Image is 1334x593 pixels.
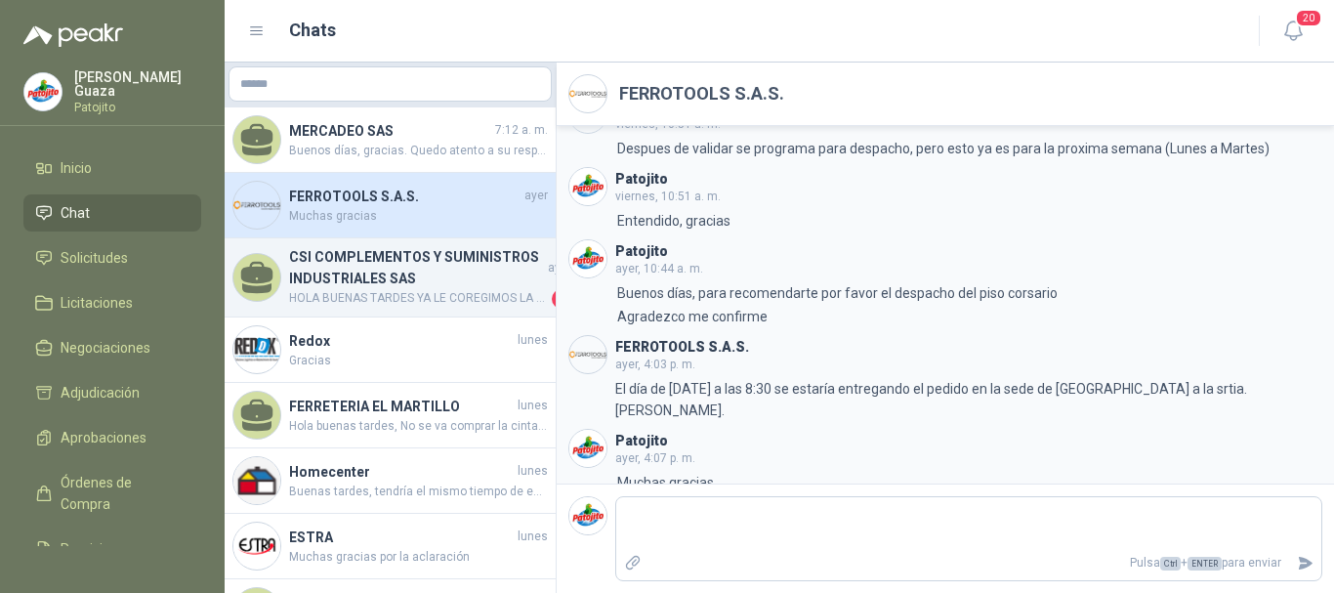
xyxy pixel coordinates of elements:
span: lunes [518,462,548,481]
h4: ESTRA [289,527,514,548]
span: Licitaciones [61,292,133,314]
img: Company Logo [233,182,280,229]
h4: FERRETERIA EL MARTILLO [289,396,514,417]
span: lunes [518,397,548,415]
span: Adjudicación [61,382,140,403]
img: Company Logo [233,523,280,570]
img: Company Logo [233,457,280,504]
img: Company Logo [569,430,606,467]
img: Company Logo [569,497,606,534]
img: Company Logo [569,75,606,112]
span: viernes, 10:51 a. m. [615,190,721,203]
h1: Chats [289,17,336,44]
h4: FERROTOOLS S.A.S. [289,186,521,207]
span: Muchas gracias [289,207,548,226]
p: Entendido, gracias [617,210,730,232]
a: Company LogoHomecenterlunesBuenas tardes, tendría el mismo tiempo de entrega. Nuevamente, podemos... [225,448,556,514]
a: Negociaciones [23,329,201,366]
img: Company Logo [233,326,280,373]
a: MERCADEO SAS7:12 a. m.Buenos días, gracias. Quedo atento a su respuesta [225,107,556,173]
img: Company Logo [24,73,62,110]
span: Aprobaciones [61,427,146,448]
h3: Patojito [615,436,668,446]
span: ayer, 10:44 a. m. [615,262,703,275]
p: El día de [DATE] a las 8:30 se estaría entregando el pedido en la sede de [GEOGRAPHIC_DATA] a la ... [615,378,1322,421]
h3: FERROTOOLS S.A.S. [615,342,749,353]
a: Inicio [23,149,201,187]
p: Agradezco me confirme [617,306,768,327]
img: Company Logo [569,240,606,277]
p: Muchas gracias [617,472,714,493]
img: Logo peakr [23,23,123,47]
a: Adjudicación [23,374,201,411]
p: Buenos días, para recomendarte por favor el despacho del piso corsario [617,282,1058,304]
span: Hola buenas tardes, No se va comprar la cinta, ya que se requieren las 6 Unidades, y el proveedor... [289,417,548,436]
a: Company LogoFERROTOOLS S.A.S.ayerMuchas gracias [225,173,556,238]
p: [PERSON_NAME] Guaza [74,70,201,98]
img: Company Logo [569,168,606,205]
span: 7:12 a. m. [495,121,548,140]
span: Chat [61,202,90,224]
span: Solicitudes [61,247,128,269]
h4: Redox [289,330,514,352]
span: Muchas gracias por la aclaración [289,548,548,567]
span: Buenas tardes, tendría el mismo tiempo de entrega. Nuevamente, podemos recomendarlo para entrega ... [289,483,548,501]
h3: Patojito [615,174,668,185]
span: ayer, 4:03 p. m. [615,358,695,371]
span: 1 [552,289,571,309]
span: Ctrl [1160,557,1181,571]
a: Chat [23,194,201,232]
span: 20 [1295,9,1322,27]
a: FERRETERIA EL MARTILLOlunesHola buenas tardes, No se va comprar la cinta, ya que se requieren las... [225,383,556,448]
a: Solicitudes [23,239,201,276]
p: Pulsa + para enviar [649,546,1290,580]
span: lunes [518,528,548,546]
span: Buenos días, gracias. Quedo atento a su respuesta [289,142,548,160]
span: Remisiones [61,538,133,560]
a: Company LogoRedoxlunesGracias [225,318,556,383]
h4: CSI COMPLEMENTOS Y SUMINISTROS INDUSTRIALES SAS [289,246,544,289]
p: Patojito [74,102,201,113]
h2: FERROTOOLS S.A.S. [619,80,784,107]
span: HOLA BUENAS TARDES YA LE COREGIMOS LA FECHA EL PRECIO ES EL MISMO [289,289,548,309]
h4: Homecenter [289,461,514,483]
span: Órdenes de Compra [61,472,183,515]
a: Órdenes de Compra [23,464,201,523]
a: Remisiones [23,530,201,568]
span: ayer, 4:07 p. m. [615,451,695,465]
label: Adjuntar archivos [616,546,649,580]
button: Enviar [1289,546,1321,580]
a: Licitaciones [23,284,201,321]
h4: MERCADEO SAS [289,120,491,142]
span: Negociaciones [61,337,150,359]
span: Gracias [289,352,548,370]
p: Despues de validar se programa para despacho, pero esto ya es para la proxima semana (Lunes a Mar... [617,138,1270,159]
span: ENTER [1188,557,1222,571]
span: Inicio [61,157,92,179]
a: Aprobaciones [23,419,201,456]
span: viernes, 10:51 a. m. [615,117,721,131]
span: ayer [524,187,548,205]
a: CSI COMPLEMENTOS Y SUMINISTROS INDUSTRIALES SASayerHOLA BUENAS TARDES YA LE COREGIMOS LA FECHA EL... [225,238,556,318]
span: lunes [518,331,548,350]
a: Company LogoESTRAlunesMuchas gracias por la aclaración [225,514,556,579]
img: Company Logo [569,336,606,373]
span: ayer [548,259,571,277]
button: 20 [1275,14,1311,49]
h3: Patojito [615,246,668,257]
